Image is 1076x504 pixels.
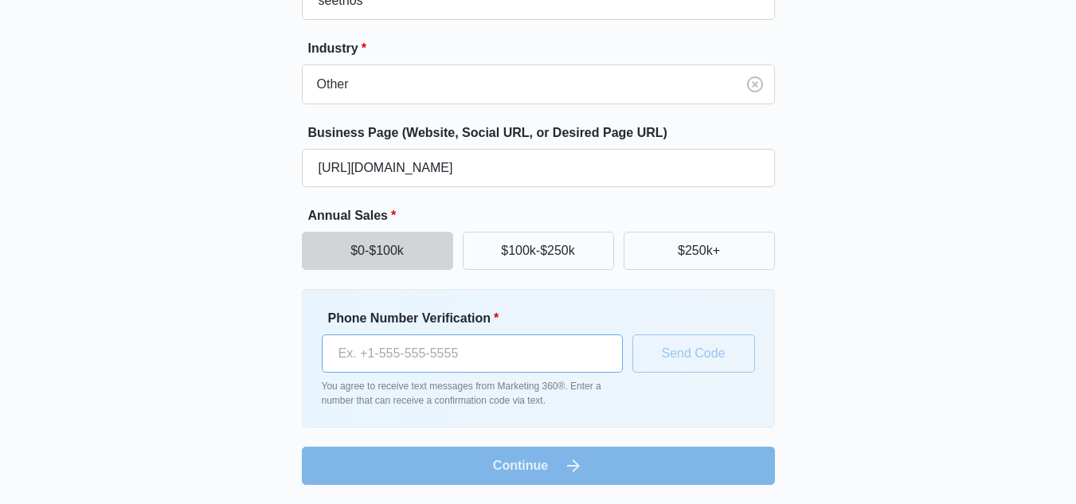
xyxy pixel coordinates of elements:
p: You agree to receive text messages from Marketing 360®. Enter a number that can receive a confirm... [322,379,623,408]
label: Annual Sales [308,206,781,225]
label: Industry [308,39,781,58]
button: $250k+ [624,232,775,270]
input: Ex. +1-555-555-5555 [322,334,623,373]
button: $100k-$250k [463,232,614,270]
input: e.g. janesplumbing.com [302,149,775,187]
label: Phone Number Verification [328,309,629,328]
button: Clear [742,72,768,97]
label: Business Page (Website, Social URL, or Desired Page URL) [308,123,781,143]
button: $0-$100k [302,232,453,270]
